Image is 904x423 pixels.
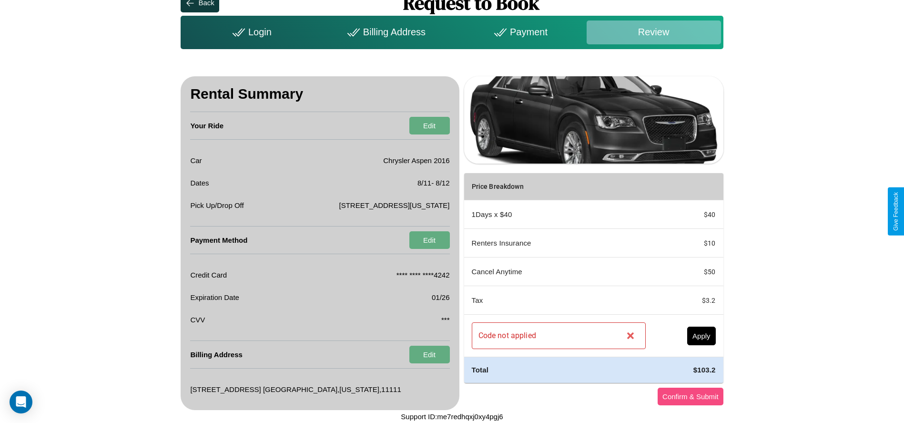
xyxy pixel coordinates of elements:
p: [STREET_ADDRESS] [GEOGRAPHIC_DATA] , [US_STATE] , 11111 [190,383,401,396]
p: CVV [190,313,205,326]
div: Open Intercom Messenger [10,391,32,413]
h4: Total [472,365,646,375]
td: $ 10 [653,229,723,258]
button: Apply [687,327,716,345]
div: Payment [452,21,586,44]
p: Credit Card [190,268,227,281]
p: Chrysler Aspen 2016 [383,154,449,167]
p: Dates [190,176,209,189]
p: 1 Days x $ 40 [472,208,646,221]
table: simple table [464,173,723,382]
h4: $ 103.2 [661,365,716,375]
p: 8 / 11 - 8 / 12 [417,176,450,189]
div: Login [183,21,317,44]
h3: Rental Summary [190,76,449,112]
th: Price Breakdown [464,173,653,200]
td: $ 50 [653,258,723,286]
p: Cancel Anytime [472,265,646,278]
h4: Your Ride [190,112,223,139]
td: $ 40 [653,200,723,229]
div: Give Feedback [893,192,899,231]
button: Edit [409,231,450,249]
td: $ 3.2 [653,286,723,315]
button: Edit [409,117,450,134]
p: Expiration Date [190,291,239,304]
h4: Payment Method [190,227,247,254]
p: Renters Insurance [472,237,646,249]
p: [STREET_ADDRESS][US_STATE] [339,199,450,212]
p: Pick Up/Drop Off [190,199,244,212]
div: Review [587,21,721,44]
p: Car [190,154,202,167]
button: Confirm & Submit [658,388,723,405]
h4: Billing Address [190,341,242,368]
p: Support ID: me7redhqxj0xy4pgj6 [401,410,503,423]
p: Tax [472,294,646,307]
button: Edit [409,346,450,363]
div: Billing Address [317,21,452,44]
p: 01/26 [432,291,450,304]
